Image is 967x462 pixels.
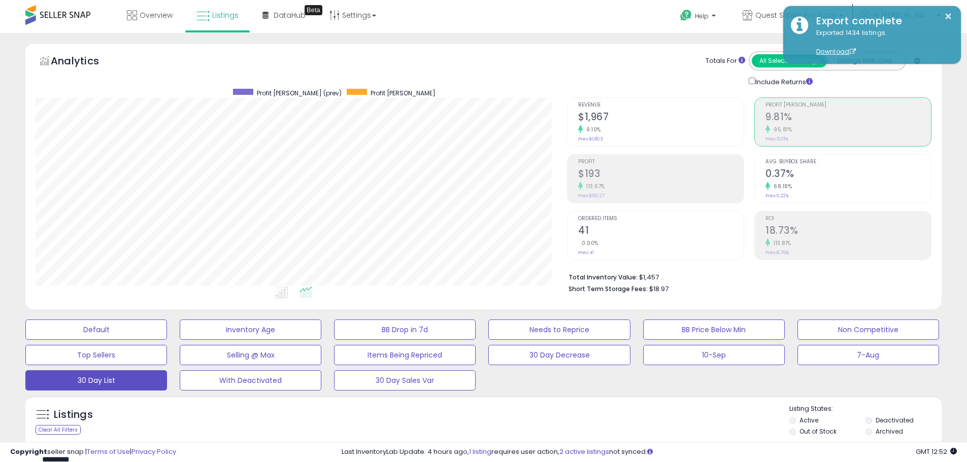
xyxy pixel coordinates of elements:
[140,10,173,20] span: Overview
[583,183,605,190] small: 113.67%
[797,345,939,365] button: 7-Aug
[87,447,130,456] a: Terms of Use
[765,111,931,125] h2: 9.81%
[25,345,167,365] button: Top Sellers
[755,10,836,20] span: Quest Safety Products
[809,28,953,57] div: Exported 1434 listings.
[583,126,601,133] small: 9.10%
[649,284,669,294] span: $18.97
[334,345,476,365] button: Items Being Repriced
[54,408,93,422] h5: Listings
[578,250,594,256] small: Prev: 41
[741,76,825,87] div: Include Returns
[180,319,321,340] button: Inventory Age
[578,193,605,199] small: Prev: $90.27
[578,239,598,247] small: 0.00%
[916,447,957,456] span: 2025-08-15 12:52 GMT
[180,370,321,390] button: With Deactivated
[578,159,744,165] span: Profit
[578,216,744,222] span: Ordered Items
[752,54,827,67] button: All Selected Listings
[816,47,856,56] a: Download
[469,447,491,456] a: 1 listing
[706,56,745,66] div: Totals For
[212,10,239,20] span: Listings
[797,319,939,340] button: Non Competitive
[342,447,957,457] div: Last InventoryLab Update: 4 hours ago, requires user action, not synced.
[876,416,914,424] label: Deactivated
[944,10,952,23] button: ×
[765,168,931,182] h2: 0.37%
[131,447,176,456] a: Privacy Policy
[770,126,792,133] small: 95.81%
[180,345,321,365] button: Selling @ Max
[765,216,931,222] span: ROI
[770,239,791,247] small: 113.81%
[257,89,342,97] span: Profit [PERSON_NAME] (prev)
[488,319,630,340] button: Needs to Reprice
[578,136,603,142] small: Prev: $1,803
[559,447,609,456] a: 2 active listings
[569,273,638,281] b: Total Inventory Value:
[770,183,792,190] small: 68.18%
[765,102,931,108] span: Profit [PERSON_NAME]
[334,319,476,340] button: BB Drop in 7d
[765,250,789,256] small: Prev: 8.76%
[643,319,785,340] button: BB Price Below Min
[643,345,785,365] button: 10-Sep
[672,2,726,33] a: Help
[51,54,119,70] h5: Analytics
[25,319,167,340] button: Default
[578,225,744,238] h2: 41
[10,447,176,457] div: seller snap | |
[10,447,47,456] strong: Copyright
[578,168,744,182] h2: $193
[25,370,167,390] button: 30 Day List
[578,111,744,125] h2: $1,967
[809,14,953,28] div: Export complete
[765,225,931,238] h2: 18.73%
[765,136,788,142] small: Prev: 5.01%
[371,89,436,97] span: Profit [PERSON_NAME]
[488,345,630,365] button: 30 Day Decrease
[569,270,924,282] li: $1,457
[695,12,709,20] span: Help
[876,427,903,436] label: Archived
[274,10,306,20] span: DataHub
[305,5,322,15] div: Tooltip anchor
[765,159,931,165] span: Avg. Buybox Share
[765,193,789,199] small: Prev: 0.22%
[799,416,818,424] label: Active
[569,285,648,293] b: Short Term Storage Fees:
[36,425,81,435] div: Clear All Filters
[334,370,476,390] button: 30 Day Sales Var
[578,102,744,108] span: Revenue
[680,9,692,22] i: Get Help
[789,404,942,414] p: Listing States:
[799,427,837,436] label: Out of Stock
